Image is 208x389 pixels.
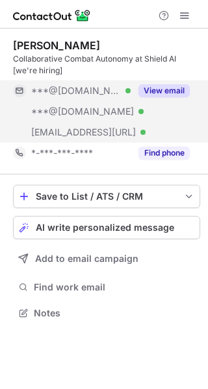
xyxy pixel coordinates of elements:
[13,304,200,322] button: Notes
[13,216,200,239] button: AI write personalized message
[31,106,134,117] span: ***@[DOMAIN_NAME]
[138,84,190,97] button: Reveal Button
[31,85,121,97] span: ***@[DOMAIN_NAME]
[13,8,91,23] img: ContactOut v5.3.10
[13,53,200,77] div: Collaborative Combat Autonomy at Shield AI [we're hiring]
[35,253,138,264] span: Add to email campaign
[138,147,190,159] button: Reveal Button
[13,39,100,52] div: [PERSON_NAME]
[13,247,200,270] button: Add to email campaign
[34,307,195,319] span: Notes
[31,126,136,138] span: [EMAIL_ADDRESS][URL]
[36,222,174,233] span: AI write personalized message
[13,185,200,208] button: save-profile-one-click
[34,281,195,293] span: Find work email
[13,278,200,296] button: Find work email
[36,191,177,202] div: Save to List / ATS / CRM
